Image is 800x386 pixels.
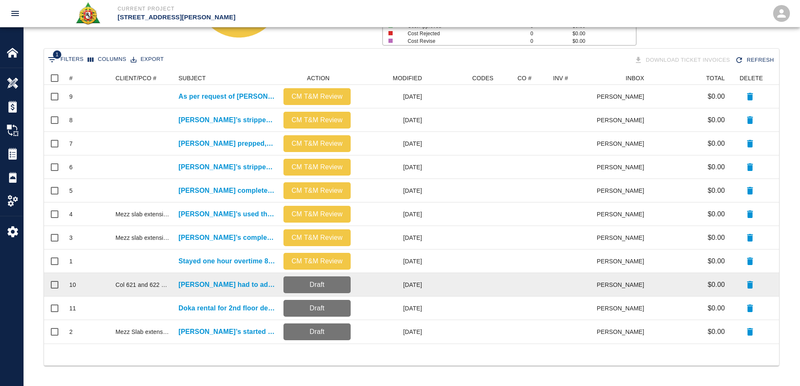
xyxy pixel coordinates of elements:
div: [DATE] [355,155,426,179]
div: 2 [69,328,73,336]
iframe: Chat Widget [612,48,800,386]
p: CM T&M Review [287,162,347,172]
div: [PERSON_NAME] [597,202,648,226]
a: As per request of [PERSON_NAME], [PERSON_NAME] is [PERSON_NAME] the [PERSON_NAME]... [178,92,275,102]
div: CLIENT/PCO # [111,71,174,85]
a: [PERSON_NAME]’s stripped and reshored mezz slab extension . [178,115,275,125]
div: [DATE] [355,249,426,273]
a: [PERSON_NAME]’s used the crane to mobilize material for deck and... [178,209,275,219]
div: 3 [69,234,73,242]
div: 5 [69,186,73,195]
div: 7 [69,139,73,148]
div: [PERSON_NAME] [597,297,648,320]
a: Stayed one hour overtime 8/11-8/13, 3:30 PM to 4:30 PM [178,256,275,266]
a: Doka rental for 2nd floor deck . Scheduled to pour... [178,303,275,313]
div: MODIFIED [355,71,426,85]
img: Roger & Sons Concrete [75,2,101,25]
div: 6 [69,163,73,171]
p: Current Project [118,5,446,13]
div: INV # [553,71,568,85]
a: [PERSON_NAME] completed Closing up the wall and also poured the... [178,186,275,196]
div: [PERSON_NAME] [597,155,648,179]
p: Draft [287,303,347,313]
div: MODIFIED [393,71,422,85]
a: [PERSON_NAME]’s stripped formwork from added wall supported mezz level. [178,162,275,172]
div: [DATE] [355,108,426,132]
button: Select columns [86,53,129,66]
button: Show filters [46,53,86,66]
p: 0 [530,30,572,37]
div: [DATE] [355,320,426,344]
p: 0 [530,37,572,45]
div: [PERSON_NAME] [597,179,648,202]
div: [DATE] [355,202,426,226]
p: CM T&M Review [287,233,347,243]
a: [PERSON_NAME] had to adjust formwork in columns 621 and... [178,280,275,290]
div: 11 [69,304,76,312]
a: [PERSON_NAME]’s started drilling dowels for added wall and and slab... [178,327,275,337]
div: SUBJECT [174,71,279,85]
div: [PERSON_NAME] [597,249,648,273]
div: [DATE] [355,85,426,108]
div: 1 [69,257,73,265]
a: [PERSON_NAME] prepped, cleaned and poured extended mezz level slab.... [178,139,275,149]
div: [DATE] [355,226,426,249]
div: CO # [498,71,549,85]
div: 9 [69,92,73,101]
div: CODES [426,71,498,85]
p: $0.00 [572,37,635,45]
div: [PERSON_NAME] [597,273,648,297]
button: open drawer [5,3,25,24]
div: [DATE] [355,132,426,155]
p: CM T&M Review [287,115,347,125]
div: 8 [69,116,73,124]
div: [DATE] [355,297,426,320]
div: [PERSON_NAME] [597,132,648,155]
p: Cost Rejected [408,30,518,37]
div: SUBJECT [178,71,206,85]
div: # [69,71,73,85]
div: [PERSON_NAME] [597,320,648,344]
div: Mezz slab extension and added wall [115,210,170,218]
div: 4 [69,210,73,218]
div: ACTION [307,71,330,85]
a: [PERSON_NAME]’s completed drilling and epoxying wall dowels . [178,233,275,243]
p: Draft [287,327,347,337]
div: CO # [517,71,531,85]
p: $0.00 [572,30,635,37]
button: Export [129,53,166,66]
div: 10 [69,281,76,289]
p: Cost Revise [408,37,518,45]
p: CM T&M Review [287,256,347,266]
div: [DATE] [355,273,426,297]
div: CODES [472,71,493,85]
div: Mezz slab extension and additional wall [115,234,170,242]
div: ACTION [279,71,355,85]
div: [PERSON_NAME] [597,108,648,132]
div: [PERSON_NAME] [597,226,648,249]
div: CLIENT/PCO # [115,71,157,85]
p: CM T&M Review [287,139,347,149]
div: Mezz Slab extension + wall [115,328,170,336]
p: CM T&M Review [287,209,347,219]
div: INV # [549,71,597,85]
div: [PERSON_NAME] [597,85,648,108]
div: # [65,71,111,85]
p: [STREET_ADDRESS][PERSON_NAME] [118,13,446,22]
p: CM T&M Review [287,186,347,196]
div: Col 621 and 622 Corbel change [115,281,170,289]
div: [DATE] [355,179,426,202]
span: 1 [53,50,61,59]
